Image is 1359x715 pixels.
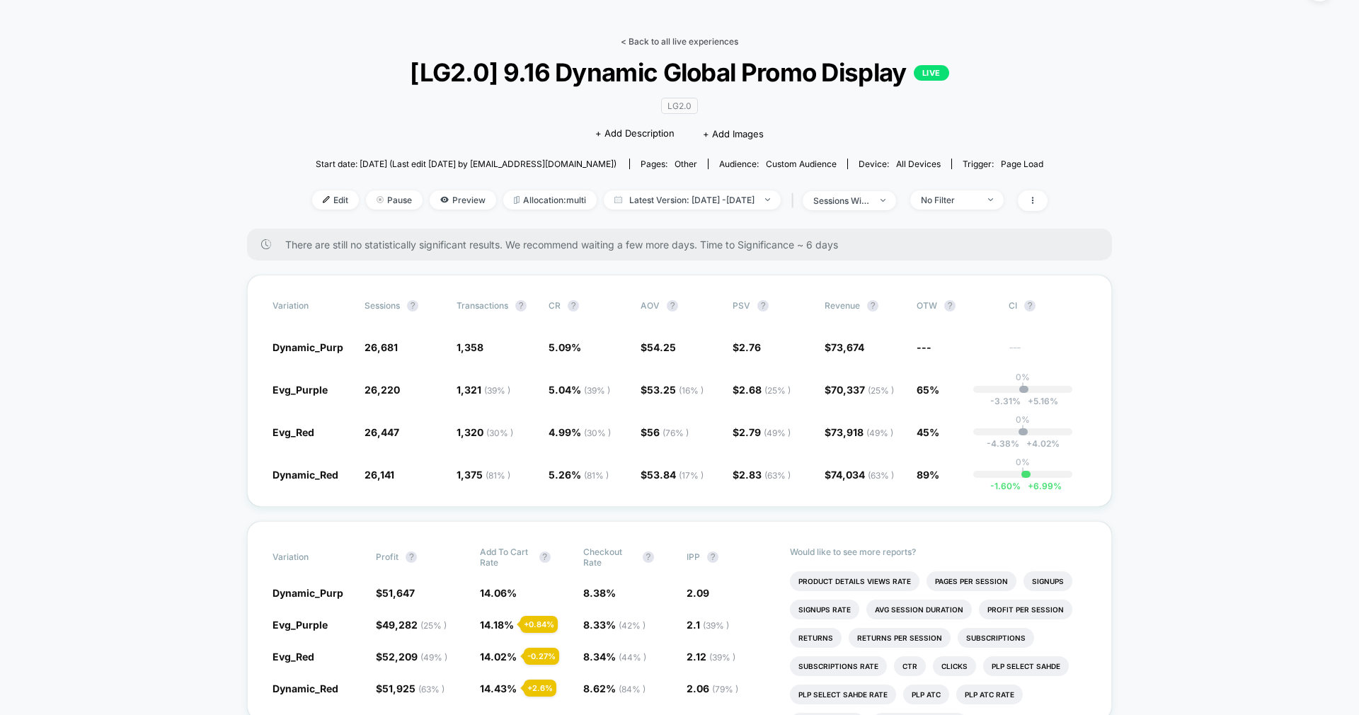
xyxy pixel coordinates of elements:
span: $ [825,341,864,353]
button: ? [568,300,579,311]
span: 2.68 [739,384,791,396]
span: $ [825,384,894,396]
img: end [765,198,770,201]
button: ? [406,551,417,563]
span: $ [825,426,893,438]
span: Page Load [1001,159,1043,169]
span: ( 81 % ) [584,470,609,481]
span: + Add Images [703,128,764,139]
p: 0% [1016,372,1030,382]
li: Ctr [894,656,926,676]
span: Transactions [457,300,508,311]
span: 53.84 [647,469,704,481]
span: ( 39 % ) [709,652,735,663]
span: $ [733,341,761,353]
span: Edit [312,190,359,210]
span: 2.83 [739,469,791,481]
span: Variation [273,300,350,311]
span: There are still no statistically significant results. We recommend waiting a few more days . Time... [285,239,1084,251]
img: rebalance [514,196,520,204]
span: 1,358 [457,341,483,353]
span: 2.06 [687,682,738,694]
button: ? [707,551,718,563]
img: end [881,199,885,202]
span: $ [376,651,447,663]
span: 2.09 [687,587,709,599]
span: $ [641,384,704,396]
span: --- [917,341,931,353]
span: $ [641,469,704,481]
span: 74,034 [831,469,894,481]
span: 73,674 [831,341,864,353]
img: end [377,196,384,203]
span: PSV [733,300,750,311]
p: | [1021,382,1024,393]
span: ( 63 % ) [418,684,445,694]
span: 14.06 % [480,587,517,599]
span: Variation [273,547,350,568]
li: Plp Select Sahde Rate [790,685,896,704]
span: ( 63 % ) [868,470,894,481]
span: Pause [366,190,423,210]
span: 26,220 [365,384,400,396]
span: 2.1 [687,619,729,631]
span: ( 25 % ) [420,620,447,631]
p: | [1021,425,1024,435]
span: $ [733,469,791,481]
div: + 0.84 % [520,616,558,633]
span: IPP [687,551,700,562]
button: ? [867,300,878,311]
span: 45% [917,426,939,438]
span: 2.79 [739,426,791,438]
p: | [1021,467,1024,478]
span: all devices [896,159,941,169]
p: 0% [1016,414,1030,425]
span: 2.12 [687,651,735,663]
li: Avg Session Duration [866,600,972,619]
span: ( 39 % ) [484,385,510,396]
li: Returns Per Session [849,628,951,648]
span: + Add Description [595,127,675,141]
span: LG2.0 [661,98,698,114]
span: Checkout Rate [583,547,636,568]
li: Clicks [933,656,976,676]
span: ( 49 % ) [764,428,791,438]
span: Evg_Purple [273,384,328,396]
li: Subscriptions [958,628,1034,648]
span: Profit [376,551,398,562]
span: ( 79 % ) [712,684,738,694]
li: Profit Per Session [979,600,1072,619]
span: -3.31 % [990,396,1021,406]
div: - 0.27 % [524,648,559,665]
span: 4.02 % [1019,438,1060,449]
span: -4.38 % [987,438,1019,449]
span: 4.99 % [549,426,611,438]
span: other [675,159,697,169]
p: 0% [1016,457,1030,467]
span: 8.62 % [583,682,646,694]
div: Audience: [719,159,837,169]
span: 8.33 % [583,619,646,631]
span: Device: [847,159,951,169]
span: 51,925 [382,682,445,694]
span: OTW [917,300,994,311]
span: 53.25 [647,384,704,396]
span: ( 81 % ) [486,470,510,481]
img: end [988,198,993,201]
span: $ [641,341,676,353]
span: 5.26 % [549,469,609,481]
span: 52,209 [382,651,447,663]
span: Allocation: multi [503,190,597,210]
span: Latest Version: [DATE] - [DATE] [604,190,781,210]
span: ( 17 % ) [679,470,704,481]
span: Revenue [825,300,860,311]
span: $ [376,619,447,631]
span: 26,141 [365,469,394,481]
span: ( 25 % ) [868,385,894,396]
span: 26,447 [365,426,399,438]
span: Dynamic_Red [273,469,338,481]
span: 89% [917,469,939,481]
span: | [788,190,803,211]
p: LIVE [914,65,949,81]
span: 5.04 % [549,384,610,396]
